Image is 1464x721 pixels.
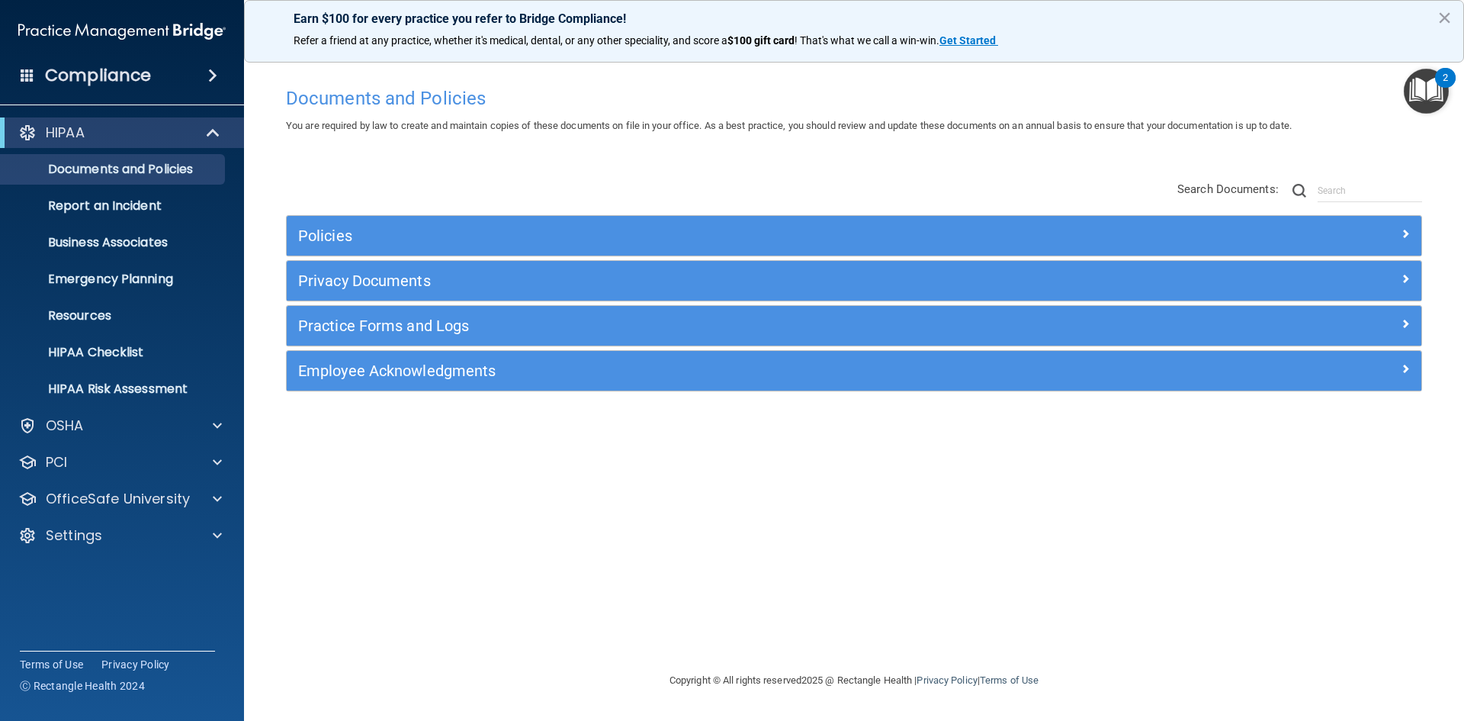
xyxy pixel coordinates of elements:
h5: Privacy Documents [298,272,1126,289]
a: Privacy Policy [917,674,977,686]
span: Ⓒ Rectangle Health 2024 [20,678,145,694]
a: Employee Acknowledgments [298,359,1410,383]
p: PCI [46,453,67,472]
input: Search [1318,179,1422,202]
a: Privacy Policy [101,657,170,672]
img: ic-search.3b580494.png [1292,184,1306,198]
a: Settings [18,526,222,545]
p: Business Associates [10,235,218,250]
span: Search Documents: [1177,182,1279,196]
strong: $100 gift card [727,34,795,47]
a: Privacy Documents [298,269,1410,293]
p: OfficeSafe University [46,490,190,508]
h5: Employee Acknowledgments [298,362,1126,379]
a: Get Started [939,34,998,47]
a: Policies [298,224,1410,248]
div: Copyright © All rights reserved 2025 @ Rectangle Health | | [576,656,1132,705]
span: Refer a friend at any practice, whether it's medical, dental, or any other speciality, and score a [294,34,727,47]
span: ! That's what we call a win-win. [795,34,939,47]
a: OSHA [18,417,222,435]
a: Terms of Use [980,674,1039,686]
a: OfficeSafe University [18,490,222,508]
span: You are required by law to create and maintain copies of these documents on file in your office. ... [286,120,1292,131]
p: HIPAA Checklist [10,345,218,360]
a: Terms of Use [20,657,83,672]
p: HIPAA Risk Assessment [10,381,218,397]
p: Earn $100 for every practice you refer to Bridge Compliance! [294,11,1414,26]
img: PMB logo [18,16,226,47]
a: PCI [18,453,222,472]
p: Documents and Policies [10,162,218,177]
h4: Documents and Policies [286,89,1422,108]
p: Emergency Planning [10,272,218,287]
strong: Get Started [939,34,996,47]
div: 2 [1443,78,1448,98]
a: Practice Forms and Logs [298,314,1410,338]
h5: Practice Forms and Logs [298,317,1126,334]
h4: Compliance [45,65,151,86]
a: HIPAA [18,124,221,142]
button: Close [1437,5,1452,30]
p: Resources [10,308,218,323]
h5: Policies [298,227,1126,244]
button: Open Resource Center, 2 new notifications [1404,69,1449,114]
p: Report an Incident [10,198,218,214]
p: Settings [46,526,102,545]
p: HIPAA [46,124,85,142]
p: OSHA [46,417,84,435]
